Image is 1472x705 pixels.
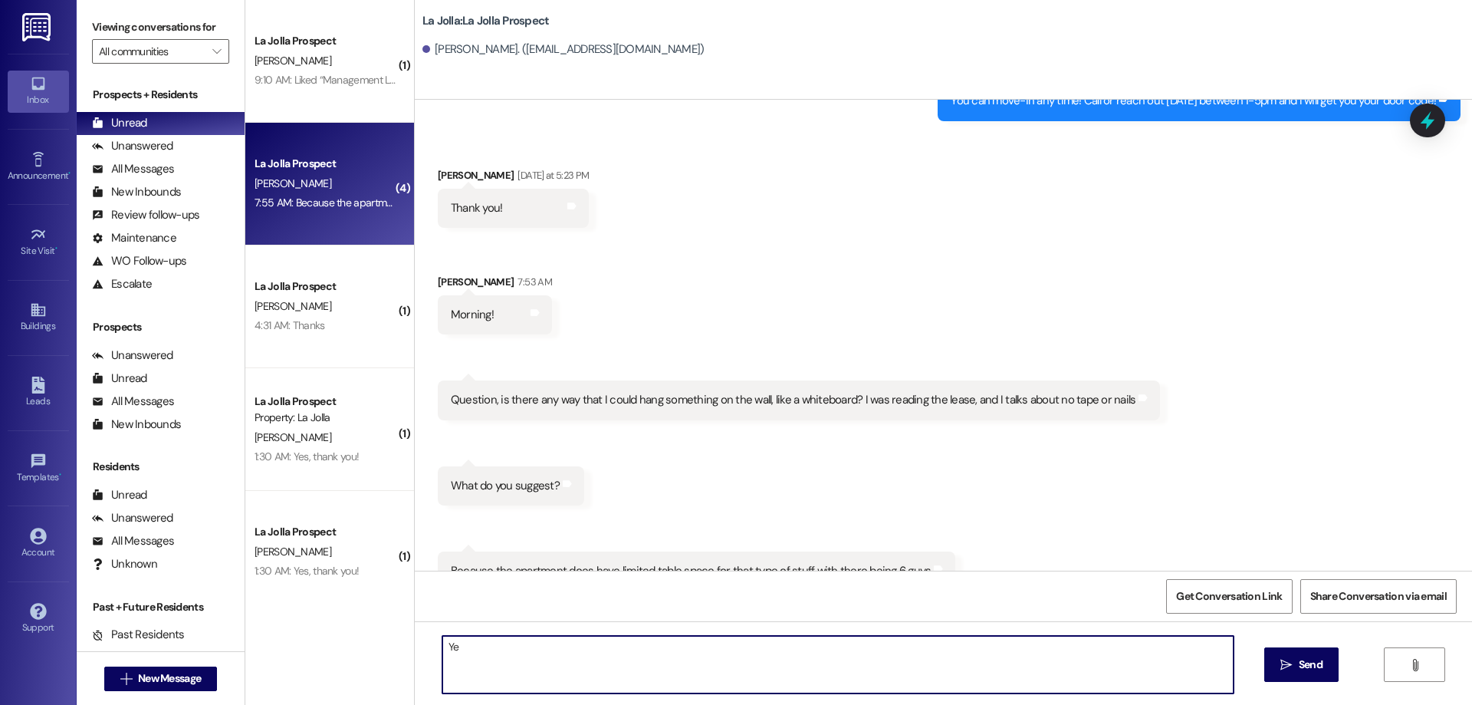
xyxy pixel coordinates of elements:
[55,243,58,254] span: •
[8,598,69,640] a: Support
[1300,579,1457,614] button: Share Conversation via email
[951,93,1436,109] div: You can move-in any time! Call or reach out [DATE] between 1-5pm and I will get you your door code!
[1310,588,1447,605] span: Share Conversation via email
[255,318,325,332] div: 4:31 AM: Thanks
[255,33,396,49] div: La Jolla Prospect
[92,115,147,131] div: Unread
[92,487,147,503] div: Unread
[92,348,173,364] div: Unanswered
[255,545,331,558] span: [PERSON_NAME]
[255,299,331,313] span: [PERSON_NAME]
[8,448,69,489] a: Templates •
[92,138,173,154] div: Unanswered
[438,167,590,189] div: [PERSON_NAME]
[255,410,396,426] div: Property: La Jolla
[92,207,199,223] div: Review follow-ups
[8,523,69,565] a: Account
[1264,647,1339,682] button: Send
[22,13,54,41] img: ResiDesk Logo
[77,599,245,615] div: Past + Future Residents
[59,469,61,480] span: •
[92,230,176,246] div: Maintenance
[8,297,69,338] a: Buildings
[255,176,331,190] span: [PERSON_NAME]
[1280,659,1292,671] i: 
[1299,657,1322,673] span: Send
[77,459,245,475] div: Residents
[120,673,132,685] i: 
[92,417,181,433] div: New Inbounds
[92,15,229,39] label: Viewing conversations for
[68,168,71,179] span: •
[255,524,396,540] div: La Jolla Prospect
[92,276,152,292] div: Escalate
[255,430,331,444] span: [PERSON_NAME]
[451,200,503,216] div: Thank you!
[77,319,245,335] div: Prospects
[451,307,494,323] div: Morning!
[255,564,359,578] div: 1:30 AM: Yes, thank you!
[1409,659,1421,671] i: 
[92,184,181,200] div: New Inbounds
[92,627,185,643] div: Past Residents
[1176,588,1282,605] span: Get Conversation Link
[104,667,218,691] button: New Message
[1166,579,1292,614] button: Get Conversation Link
[92,510,173,526] div: Unanswered
[442,636,1234,693] textarea: Yes yo
[451,563,932,579] div: Because the apartment does have limited table space for that type of stuff with there being 6 guys
[77,87,245,103] div: Prospects + Residents
[451,478,560,494] div: What do you suggest?
[99,39,205,64] input: All communities
[255,278,396,295] div: La Jolla Prospect
[92,533,174,549] div: All Messages
[514,167,589,183] div: [DATE] at 5:23 PM
[92,253,186,269] div: WO Follow-ups
[438,274,552,295] div: [PERSON_NAME]
[138,670,201,687] span: New Message
[92,556,157,572] div: Unknown
[255,54,331,68] span: [PERSON_NAME]
[422,13,550,29] b: La Jolla: La Jolla Prospect
[255,196,738,209] div: 7:55 AM: Because the apartment does have limited table space for that type of stuff with there be...
[8,71,69,112] a: Inbox
[422,41,705,58] div: [PERSON_NAME]. ([EMAIL_ADDRESS][DOMAIN_NAME])
[92,371,147,387] div: Unread
[255,156,396,172] div: La Jolla Prospect
[255,394,396,410] div: La Jolla Prospect
[92,394,174,410] div: All Messages
[212,45,221,58] i: 
[255,450,359,463] div: 1:30 AM: Yes, thank you!
[255,73,1066,87] div: 9:10 AM: Liked “Management La Jolla (La Jolla): Hey [PERSON_NAME]! I just sent you the buyer agre...
[92,161,174,177] div: All Messages
[514,274,551,290] div: 7:53 AM
[8,372,69,413] a: Leads
[8,222,69,263] a: Site Visit •
[451,392,1136,408] div: Question, is there any way that I could hang something on the wall, like a whiteboard? I was read...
